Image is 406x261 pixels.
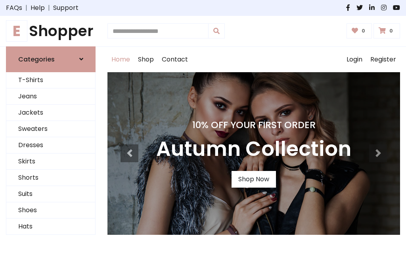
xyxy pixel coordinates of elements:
a: 0 [347,23,372,38]
a: Hats [6,219,95,235]
a: 0 [373,23,400,38]
span: | [22,3,31,13]
span: 0 [360,27,367,35]
a: Home [107,47,134,72]
h6: Categories [18,56,55,63]
span: 0 [387,27,395,35]
a: Shop [134,47,158,72]
span: | [45,3,53,13]
h4: 10% Off Your First Order [156,119,351,130]
a: Categories [6,46,96,72]
a: Suits [6,186,95,202]
a: Contact [158,47,192,72]
a: Support [53,3,79,13]
a: EShopper [6,22,96,40]
a: Register [366,47,400,72]
a: Login [343,47,366,72]
a: Skirts [6,154,95,170]
span: E [6,20,27,42]
a: Sweaters [6,121,95,137]
a: Help [31,3,45,13]
a: Shoes [6,202,95,219]
a: FAQs [6,3,22,13]
a: Shop Now [232,171,276,188]
h1: Shopper [6,22,96,40]
a: Jackets [6,105,95,121]
h3: Autumn Collection [156,137,351,161]
a: Jeans [6,88,95,105]
a: Shorts [6,170,95,186]
a: T-Shirts [6,72,95,88]
a: Dresses [6,137,95,154]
